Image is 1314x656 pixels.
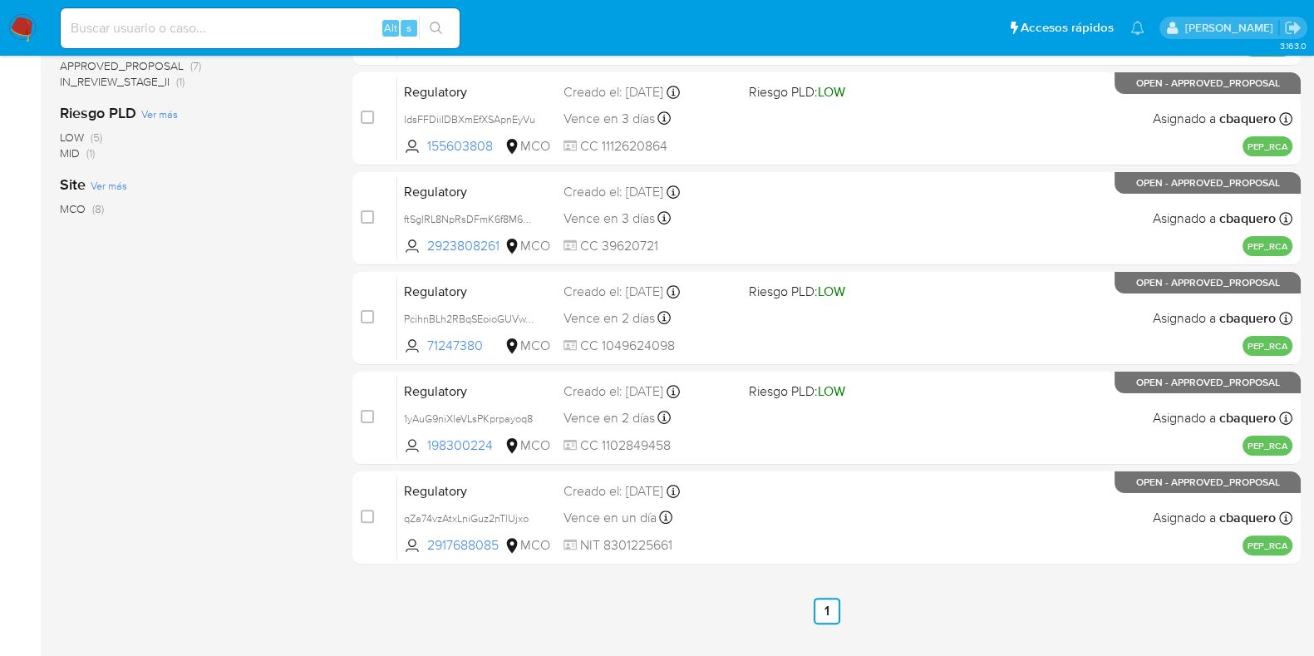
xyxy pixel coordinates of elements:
[1284,19,1302,37] a: Salir
[406,20,411,36] span: s
[1021,19,1114,37] span: Accesos rápidos
[419,17,453,40] button: search-icon
[384,20,397,36] span: Alt
[1279,39,1306,52] span: 3.163.0
[61,17,460,39] input: Buscar usuario o caso...
[1130,21,1144,35] a: Notificaciones
[1184,20,1278,36] p: camila.baquero@mercadolibre.com.co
